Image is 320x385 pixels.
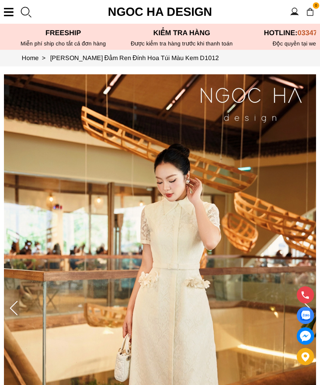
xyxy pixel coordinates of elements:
[50,55,219,61] a: Link to Catherine Dress_ Đầm Ren Đính Hoa Túi Màu Kem D1012
[297,327,314,345] a: messenger
[101,2,219,21] a: Ngoc Ha Design
[306,8,314,16] img: img-CART-ICON-ksit0nf1
[300,311,310,321] img: Display image
[122,40,241,47] p: Được kiểm tra hàng trước khi thanh toán
[22,55,50,61] a: Link to Home
[4,40,122,47] div: Miễn phí ship cho tất cả đơn hàng
[153,29,210,37] font: Kiểm tra hàng
[39,55,49,61] span: >
[313,2,319,9] span: 0
[297,307,314,324] a: Display image
[4,29,122,37] p: Freeship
